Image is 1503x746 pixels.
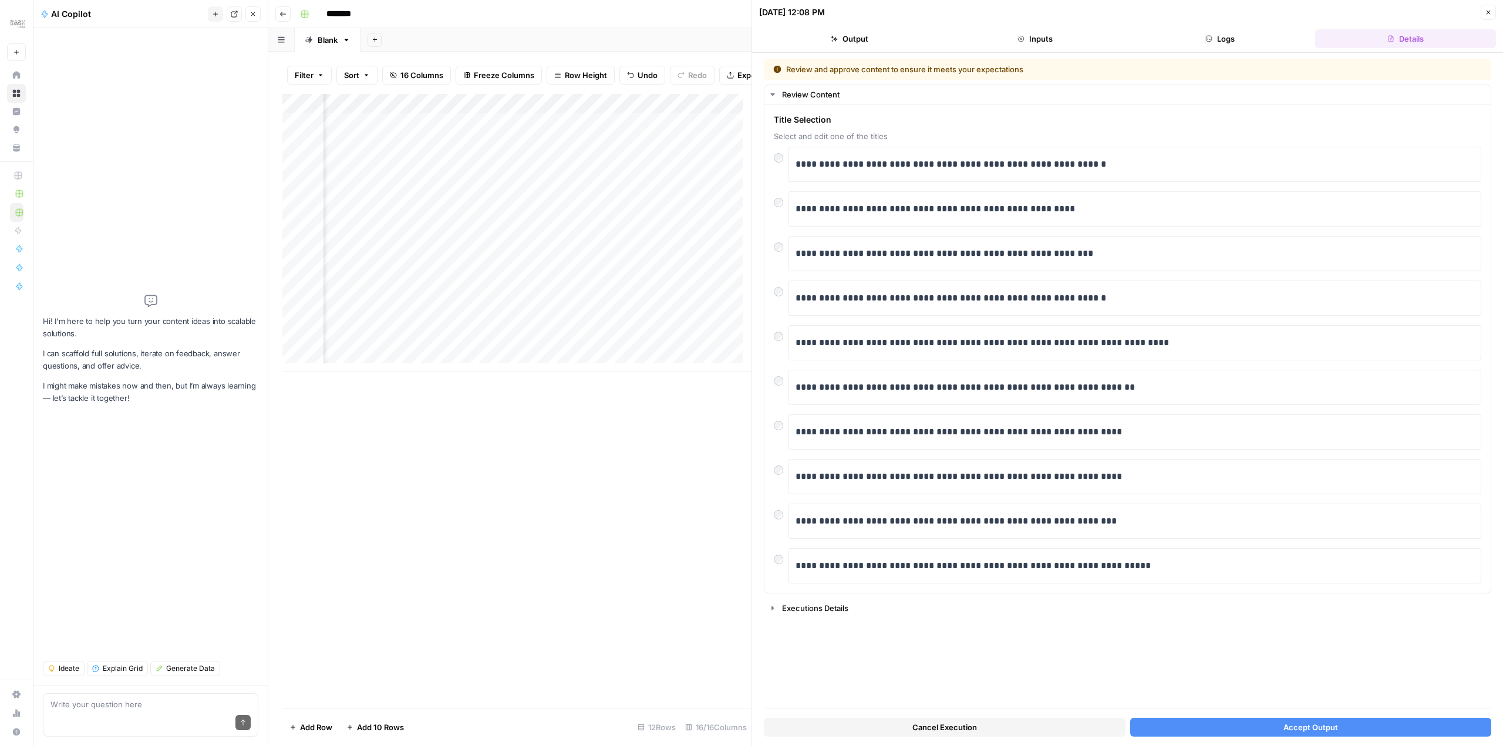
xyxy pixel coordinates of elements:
span: Redo [688,69,707,81]
div: 16/16 Columns [680,718,751,737]
div: Blank [318,34,338,46]
button: Explain Grid [87,661,148,676]
a: Your Data [7,139,26,157]
button: Review Content [764,85,1491,104]
img: Dash Logo [7,13,28,35]
div: 12 Rows [633,718,680,737]
button: Filter [287,66,332,85]
button: Generate Data [150,661,220,676]
button: Output [759,29,940,48]
button: Details [1315,29,1496,48]
div: AI Copilot [41,8,204,20]
button: Undo [619,66,665,85]
div: Review and approve content to ensure it meets your expectations [773,63,1253,75]
span: Select and edit one of the titles [774,130,1481,142]
div: Executions Details [782,602,1484,614]
p: I might make mistakes now and then, but I’m always learning — let’s tackle it together! [43,380,258,404]
span: Add Row [300,721,332,733]
span: Explain Grid [103,663,143,674]
span: Ideate [59,663,79,674]
button: Workspace: Dash [7,9,26,39]
a: Settings [7,685,26,704]
button: Row Height [547,66,615,85]
a: Home [7,66,26,85]
button: Add 10 Rows [339,718,411,737]
span: Filter [295,69,314,81]
p: Hi! I'm here to help you turn your content ideas into scalable solutions. [43,315,258,340]
button: Executions Details [764,599,1491,617]
p: I can scaffold full solutions, iterate on feedback, answer questions, and offer advice. [43,347,258,372]
button: Redo [670,66,715,85]
span: Generate Data [166,663,215,674]
span: Sort [344,69,359,81]
span: Row Height [565,69,607,81]
span: Undo [638,69,658,81]
button: Freeze Columns [456,66,542,85]
button: Ideate [43,661,85,676]
a: Usage [7,704,26,723]
span: 16 Columns [400,69,443,81]
a: Browse [7,84,26,103]
div: Review Content [782,89,1484,100]
button: Accept Output [1130,718,1492,737]
span: Freeze Columns [474,69,534,81]
button: Export CSV [719,66,787,85]
button: Sort [336,66,378,85]
span: Export CSV [737,69,779,81]
a: Opportunities [7,120,26,139]
button: Logs [1130,29,1311,48]
div: [DATE] 12:08 PM [759,6,825,18]
div: Review Content [764,104,1491,593]
a: Insights [7,102,26,121]
span: Cancel Execution [912,721,977,733]
button: Inputs [945,29,1125,48]
span: Accept Output [1283,721,1338,733]
button: Help + Support [7,723,26,741]
button: Add Row [282,718,339,737]
button: 16 Columns [382,66,451,85]
span: Add 10 Rows [357,721,404,733]
a: Blank [295,28,360,52]
button: Cancel Execution [764,718,1125,737]
span: Title Selection [774,114,1481,126]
